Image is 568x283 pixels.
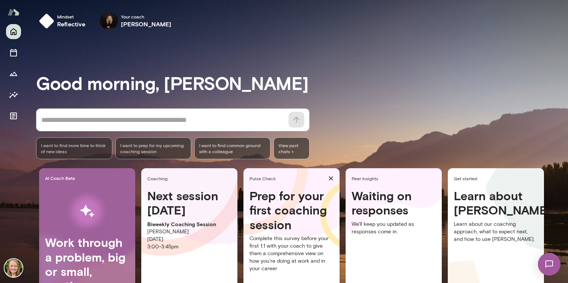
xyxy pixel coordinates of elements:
img: Mento [8,5,20,19]
span: Mindset [57,14,86,20]
p: Biweekly Coaching Session [147,221,231,228]
span: AI Coach Beta [45,175,132,181]
span: I want to find common ground with a colleague [199,142,266,154]
button: Growth Plan [6,66,21,81]
span: View past chats -> [273,137,310,159]
h4: Learn about [PERSON_NAME] [454,189,538,218]
button: Mindsetreflective [36,9,92,33]
span: I want to find more time to think of new ideas [41,142,107,154]
p: Complete this survey before your first 1:1 with your coach to give them a comprehensive view on h... [249,235,334,272]
img: Syd Abrams [5,259,23,277]
h3: Good morning, [PERSON_NAME] [36,72,568,93]
p: 3:00 - 3:45pm [147,243,231,251]
span: Your coach [121,14,172,20]
div: I want to prep for my upcoming coaching session [115,137,192,159]
span: Coaching [147,175,234,181]
h4: Waiting on responses [352,189,436,218]
img: AI Workflows [54,187,121,235]
p: [DATE] [147,236,231,243]
img: Carmela Fortin [100,12,118,30]
button: Insights [6,87,21,102]
button: Home [6,24,21,39]
span: Get started [454,175,541,181]
div: I want to find common ground with a colleague [194,137,270,159]
span: Peer Insights [352,175,439,181]
span: Pulse Check [249,175,325,181]
p: We'll keep you updated as responses come in. [352,221,436,236]
img: mindset [39,14,54,29]
h6: reflective [57,20,86,29]
h4: Next session [DATE] [147,189,231,218]
p: [PERSON_NAME] [147,228,231,236]
p: Learn about our coaching approach, what to expect next, and how to use [PERSON_NAME]. [454,221,538,243]
div: I want to find more time to think of new ideas [36,137,112,159]
h4: Prep for your first coaching session [249,189,334,232]
span: I want to prep for my upcoming coaching session [120,142,187,154]
button: Sessions [6,45,21,60]
h6: [PERSON_NAME] [121,20,172,29]
button: Documents [6,108,21,123]
div: Carmela FortinYour coach[PERSON_NAME] [95,9,177,33]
